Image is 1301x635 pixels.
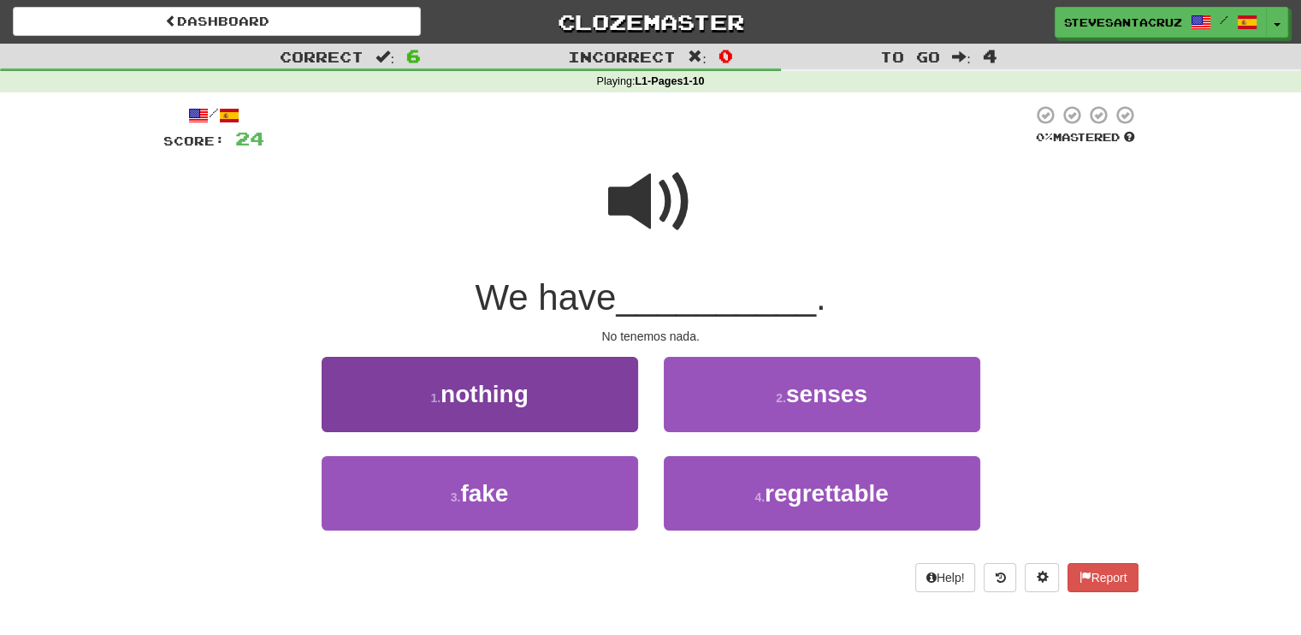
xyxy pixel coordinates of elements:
[451,490,461,504] small: 3 .
[322,456,638,531] button: 3.fake
[1220,14,1228,26] span: /
[475,277,616,317] span: We have
[754,490,765,504] small: 4 .
[568,48,676,65] span: Incorrect
[1064,15,1182,30] span: SteveSantaCruz
[1032,130,1138,145] div: Mastered
[322,357,638,431] button: 1.nothing
[13,7,421,36] a: Dashboard
[1067,563,1138,592] button: Report
[776,391,786,405] small: 2 .
[664,357,980,431] button: 2.senses
[406,45,421,66] span: 6
[816,277,826,317] span: .
[1036,130,1053,144] span: 0 %
[280,48,364,65] span: Correct
[235,128,264,149] span: 24
[765,480,889,507] span: regrettable
[664,456,980,531] button: 4.regrettable
[635,75,704,87] strong: L1-Pages1-10
[786,381,867,407] span: senses
[163,104,264,126] div: /
[430,391,441,405] small: 1 .
[915,563,976,592] button: Help!
[952,50,971,64] span: :
[984,563,1016,592] button: Round history (alt+y)
[1055,7,1267,38] a: SteveSantaCruz /
[163,328,1138,345] div: No tenemos nada.
[441,381,529,407] span: nothing
[460,480,508,507] span: fake
[376,50,394,64] span: :
[688,50,707,64] span: :
[616,277,816,317] span: __________
[880,48,940,65] span: To go
[446,7,855,37] a: Clozemaster
[719,45,733,66] span: 0
[163,134,225,148] span: Score:
[983,45,997,66] span: 4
